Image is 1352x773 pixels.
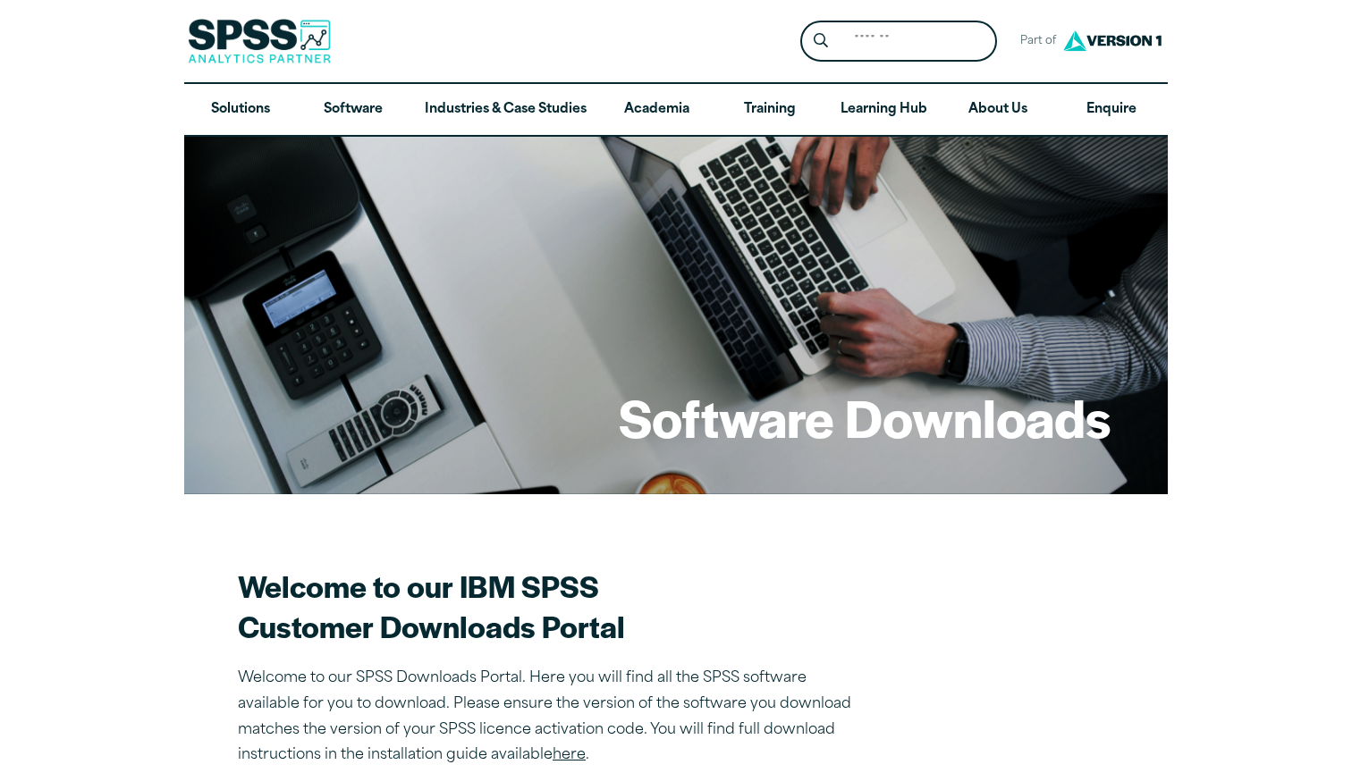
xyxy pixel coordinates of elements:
a: Learning Hub [826,84,942,136]
a: Software [297,84,410,136]
button: Search magnifying glass icon [805,25,838,58]
a: Training [714,84,826,136]
span: Part of [1011,29,1059,55]
a: Enquire [1055,84,1168,136]
a: Industries & Case Studies [410,84,601,136]
a: Academia [601,84,714,136]
h2: Welcome to our IBM SPSS Customer Downloads Portal [238,566,864,646]
nav: Desktop version of site main menu [184,84,1168,136]
a: Solutions [184,84,297,136]
a: here [553,748,586,762]
h1: Software Downloads [619,382,1111,452]
a: About Us [942,84,1054,136]
p: Welcome to our SPSS Downloads Portal. Here you will find all the SPSS software available for you ... [238,666,864,769]
img: Version1 Logo [1059,24,1166,57]
form: Site Header Search Form [800,21,997,63]
svg: Search magnifying glass icon [814,33,828,48]
img: SPSS Analytics Partner [188,19,331,63]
